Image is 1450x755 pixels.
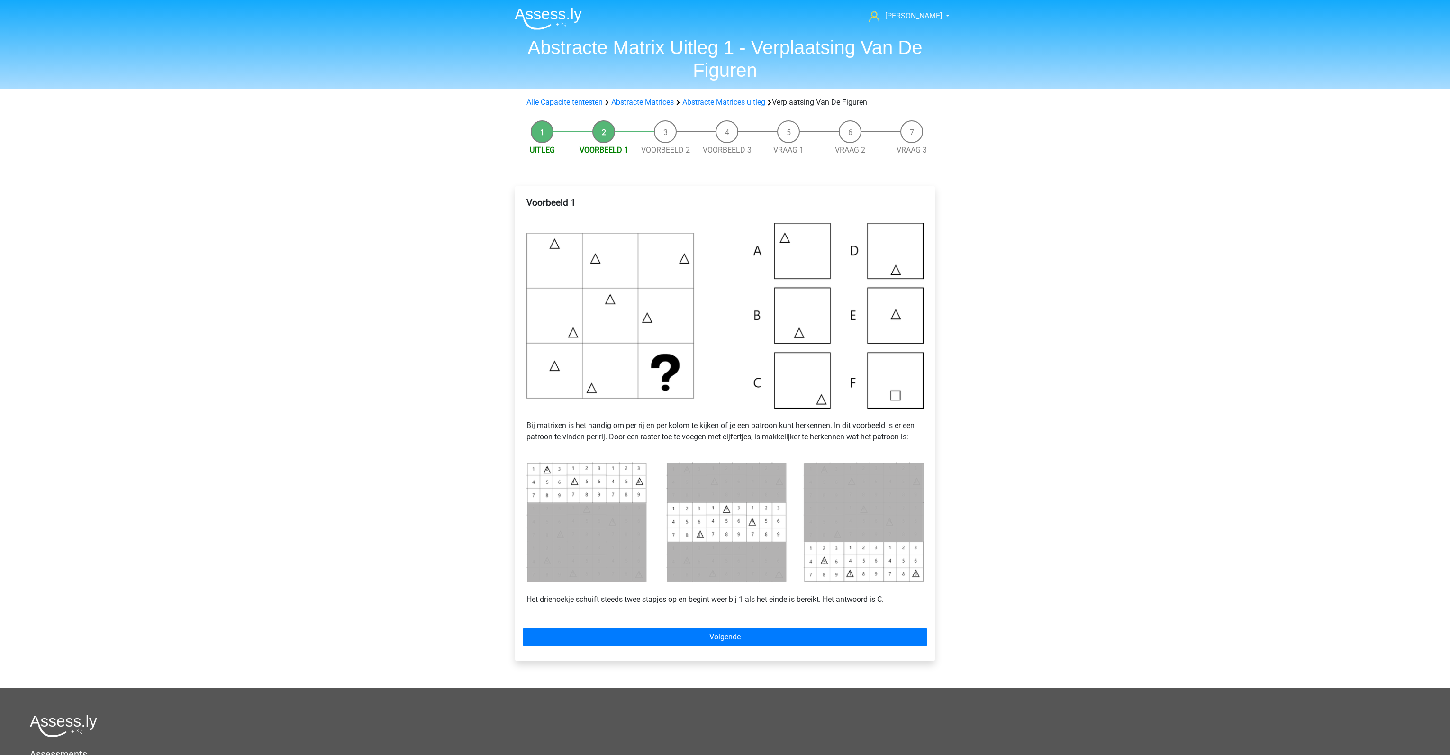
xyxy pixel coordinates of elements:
a: Vraag 2 [835,146,865,155]
a: Uitleg [530,146,555,155]
p: Bij matrixen is het handig om per rij en per kolom te kijken of je een patroon kunt herkennen. In... [526,409,924,454]
img: Voorbeeld2.png [526,223,924,409]
b: Voorbeeld 1 [526,197,576,208]
img: Assessly [515,8,582,30]
a: Vraag 1 [773,146,804,155]
a: [PERSON_NAME] [865,10,943,22]
a: Voorbeeld 1 [580,146,628,155]
a: Volgende [523,628,927,646]
p: Het driehoekje schuift steeds twee stapjes op en begint weer bij 1 als het einde is bereikt. Het ... [526,582,924,605]
img: Voorbeeld2_1.png [526,462,924,582]
a: Voorbeeld 2 [641,146,690,155]
img: Assessly logo [30,715,97,737]
a: Abstracte Matrices [611,98,674,107]
a: Alle Capaciteitentesten [526,98,603,107]
span: [PERSON_NAME] [885,11,942,20]
div: Verplaatsing Van De Figuren [523,97,927,108]
a: Vraag 3 [897,146,927,155]
a: Voorbeeld 3 [703,146,752,155]
h1: Abstracte Matrix Uitleg 1 - Verplaatsing Van De Figuren [507,36,943,82]
a: Abstracte Matrices uitleg [682,98,765,107]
